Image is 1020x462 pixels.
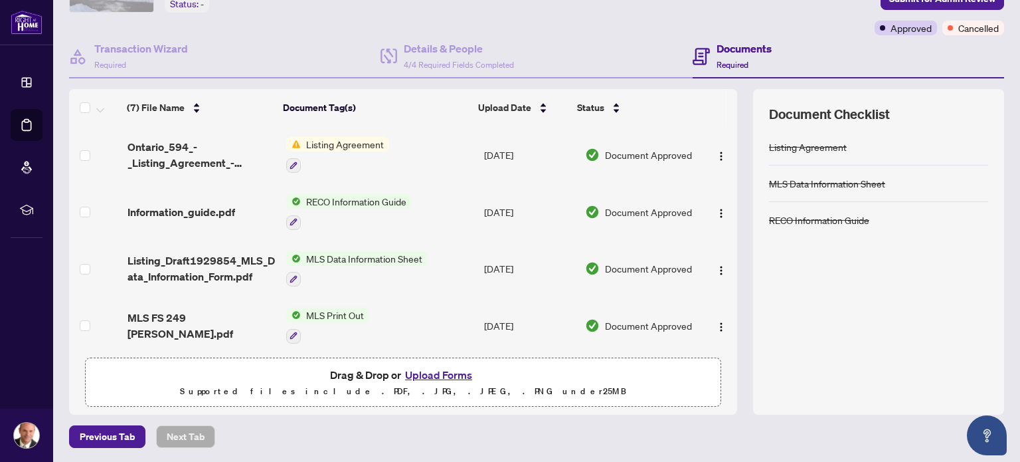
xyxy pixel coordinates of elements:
button: Previous Tab [69,425,145,448]
span: Drag & Drop orUpload FormsSupported files include .PDF, .JPG, .JPEG, .PNG under25MB [86,358,721,407]
button: Status IconListing Agreement [286,137,389,173]
span: Information_guide.pdf [127,204,235,220]
th: Document Tag(s) [278,89,473,126]
h4: Documents [717,41,772,57]
td: [DATE] [479,126,580,183]
button: Next Tab [156,425,215,448]
span: RECO Information Guide [301,194,412,209]
img: Logo [716,151,726,162]
button: Logo [711,315,732,336]
span: Approved [891,21,932,35]
img: Status Icon [286,137,301,152]
span: Previous Tab [80,426,135,447]
img: Document Status [585,148,600,162]
span: Document Checklist [769,105,890,124]
span: MLS FS 249 [PERSON_NAME].pdf [127,310,276,342]
span: Ontario_594_-_Listing_Agreement_-_Commercial_-_Landlord_Designated_Representation_Agreement_-_Aut... [127,139,276,171]
img: Logo [716,322,726,332]
button: Open asap [967,415,1007,455]
img: Status Icon [286,194,301,209]
button: Status IconMLS Data Information Sheet [286,251,428,287]
button: Status IconRECO Information Guide [286,194,412,230]
button: Upload Forms [401,366,476,384]
img: Logo [716,208,726,219]
span: Cancelled [958,21,999,35]
h4: Transaction Wizard [94,41,188,57]
span: Drag & Drop or [330,366,476,384]
th: Status [572,89,693,126]
span: Upload Date [478,100,531,115]
th: Upload Date [473,89,572,126]
button: Logo [711,258,732,279]
span: Status [577,100,604,115]
img: logo [11,10,42,35]
span: Required [717,60,748,70]
p: Supported files include .PDF, .JPG, .JPEG, .PNG under 25 MB [94,384,713,400]
img: Profile Icon [14,423,39,448]
span: Required [94,60,126,70]
td: [DATE] [479,183,580,241]
button: Status IconMLS Print Out [286,308,369,344]
button: Logo [711,144,732,166]
span: Document Approved [605,205,692,219]
div: RECO Information Guide [769,213,869,227]
h4: Details & People [404,41,514,57]
div: MLS Data Information Sheet [769,176,885,191]
img: Document Status [585,318,600,333]
span: Listing_Draft1929854_MLS_Data_Information_Form.pdf [127,253,276,285]
span: Document Approved [605,148,692,162]
span: 4/4 Required Fields Completed [404,60,514,70]
span: MLS Data Information Sheet [301,251,428,266]
th: (7) File Name [122,89,278,126]
img: Logo [716,265,726,276]
img: Status Icon [286,251,301,266]
img: Document Status [585,261,600,276]
span: Document Approved [605,261,692,276]
td: [DATE] [479,297,580,354]
button: Logo [711,201,732,223]
span: MLS Print Out [301,308,369,322]
img: Status Icon [286,308,301,322]
span: Listing Agreement [301,137,389,152]
span: Document Approved [605,318,692,333]
td: [DATE] [479,241,580,298]
div: Listing Agreement [769,140,847,154]
img: Document Status [585,205,600,219]
span: (7) File Name [127,100,185,115]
